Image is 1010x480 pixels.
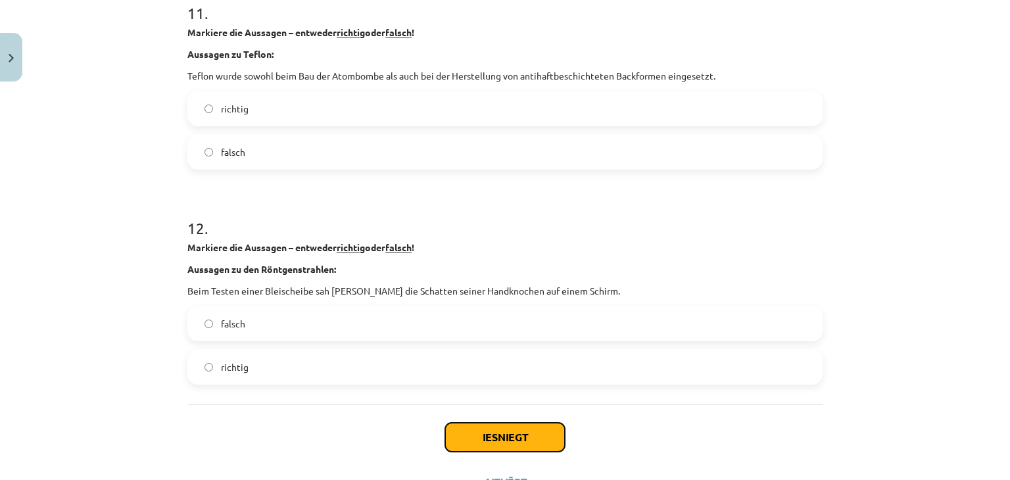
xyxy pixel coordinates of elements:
strong: Aussagen zu Teflon: [187,48,274,60]
strong: Markiere die Aussagen – entweder oder ! [187,26,414,38]
h1: 12 . [187,196,823,237]
p: Teflon wurde sowohl beim Bau der Atombombe als auch bei der Herstellung von antihaftbeschichteten... [187,69,823,83]
p: Beim Testen einer Bleischeibe sah [PERSON_NAME] die Schatten seiner Handknochen auf einem Schirm. [187,284,823,298]
input: falsch [204,148,213,156]
input: richtig [204,105,213,113]
button: Iesniegt [445,423,565,452]
span: richtig [221,360,249,374]
u: falsch [385,26,412,38]
strong: Aussagen zu den Röntgenstrahlen: [187,263,336,275]
span: falsch [221,317,245,331]
input: richtig [204,363,213,372]
span: falsch [221,145,245,159]
span: richtig [221,102,249,116]
img: icon-close-lesson-0947bae3869378f0d4975bcd49f059093ad1ed9edebbc8119c70593378902aed.svg [9,54,14,62]
u: richtig [337,241,365,253]
u: richtig [337,26,365,38]
strong: Markiere die Aussagen – entweder oder ! [187,241,414,253]
input: falsch [204,320,213,328]
u: falsch [385,241,412,253]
